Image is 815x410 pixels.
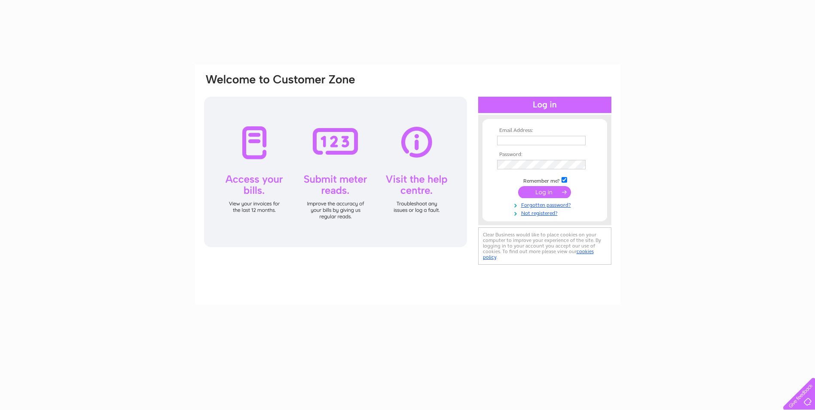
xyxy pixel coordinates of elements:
[478,227,611,265] div: Clear Business would like to place cookies on your computer to improve your experience of the sit...
[495,128,595,134] th: Email Address:
[495,152,595,158] th: Password:
[497,200,595,208] a: Forgotten password?
[497,208,595,217] a: Not registered?
[483,248,594,260] a: cookies policy
[518,186,571,198] input: Submit
[495,176,595,184] td: Remember me?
